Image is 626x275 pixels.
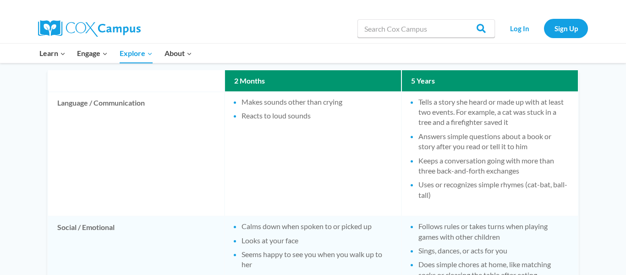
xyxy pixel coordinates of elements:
[242,249,392,270] li: Seems happy to see you when you walk up to her
[242,111,392,121] li: Reacts to loud sounds
[242,221,392,231] li: Calms down when spoken to or picked up
[357,19,495,38] input: Search Cox Campus
[418,246,569,256] li: Sings, dances, or acts for you
[71,44,114,63] button: Child menu of Engage
[418,97,569,128] li: Tells a story she heard or made up with at least two events. For example, a cat was stuck in a tr...
[418,156,569,176] li: Keeps a conversation going with more than three back-and-forth exchanges
[500,19,539,38] a: Log In
[114,44,159,63] button: Child menu of Explore
[225,70,401,91] th: 2 Months
[48,92,224,216] td: Language / Communication
[544,19,588,38] a: Sign Up
[500,19,588,38] nav: Secondary Navigation
[418,180,569,200] li: Uses or recognizes simple rhymes (cat-bat, ball-tall)
[242,236,392,246] li: Looks at your face
[402,70,578,91] th: 5 Years
[242,97,392,107] li: Makes sounds other than crying
[33,44,71,63] button: Child menu of Learn
[159,44,198,63] button: Child menu of About
[38,20,141,37] img: Cox Campus
[418,131,569,152] li: Answers simple questions about a book or story after you read or tell it to him
[33,44,198,63] nav: Primary Navigation
[418,221,569,242] li: Follows rules or takes turns when playing games with other children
